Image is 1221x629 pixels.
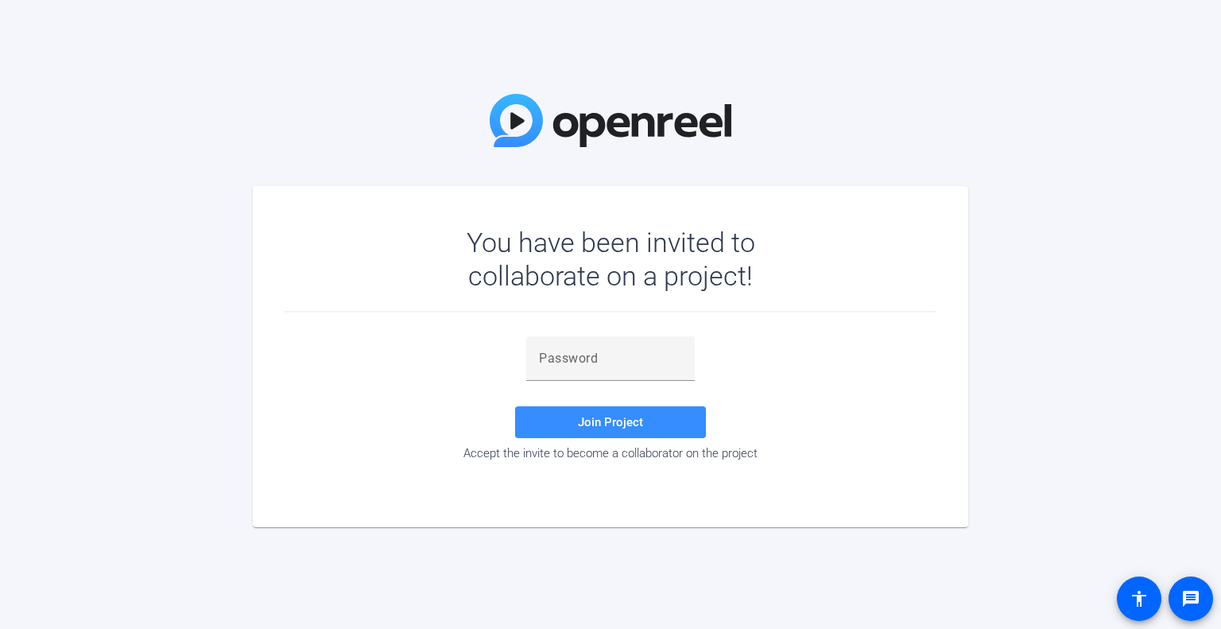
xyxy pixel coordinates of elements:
[421,226,801,293] div: You have been invited to collaborate on a project!
[1130,589,1149,608] mat-icon: accessibility
[539,349,682,368] input: Password
[515,406,706,438] button: Join Project
[578,415,643,429] span: Join Project
[285,446,936,460] div: Accept the invite to become a collaborator on the project
[1181,589,1200,608] mat-icon: message
[490,94,731,147] img: OpenReel Logo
